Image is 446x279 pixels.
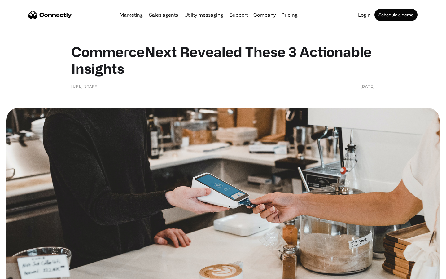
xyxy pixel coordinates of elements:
[374,9,418,21] a: Schedule a demo
[279,12,300,17] a: Pricing
[182,12,226,17] a: Utility messaging
[251,11,278,19] div: Company
[117,12,145,17] a: Marketing
[146,12,181,17] a: Sales agents
[6,268,37,277] aside: Language selected: English
[71,83,97,89] div: [URL] Staff
[12,268,37,277] ul: Language list
[28,10,72,20] a: home
[361,83,375,89] div: [DATE]
[227,12,250,17] a: Support
[71,43,375,77] h1: CommerceNext Revealed These 3 Actionable Insights
[356,12,373,17] a: Login
[253,11,276,19] div: Company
